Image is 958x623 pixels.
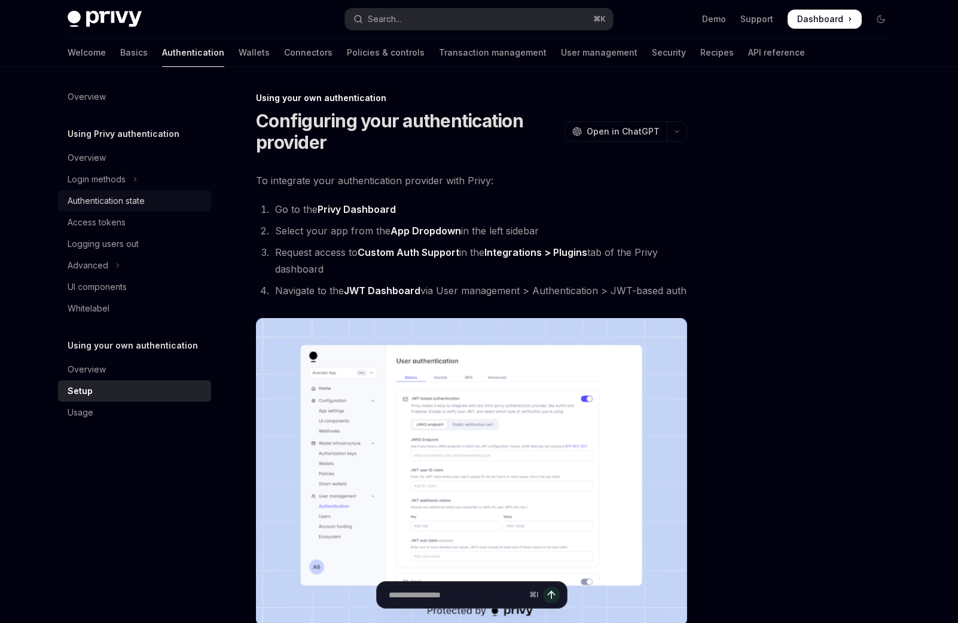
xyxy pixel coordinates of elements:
[271,201,687,218] li: Go to the
[700,38,734,67] a: Recipes
[58,190,211,212] a: Authentication state
[68,11,142,28] img: dark logo
[68,151,106,165] div: Overview
[871,10,890,29] button: Toggle dark mode
[68,338,198,353] h5: Using your own authentication
[120,38,148,67] a: Basics
[68,237,139,251] div: Logging users out
[68,38,106,67] a: Welcome
[748,38,805,67] a: API reference
[652,38,686,67] a: Security
[58,276,211,298] a: UI components
[58,233,211,255] a: Logging users out
[58,402,211,423] a: Usage
[318,203,396,216] a: Privy Dashboard
[345,8,613,30] button: Open search
[565,121,667,142] button: Open in ChatGPT
[68,90,106,104] div: Overview
[389,582,524,608] input: Ask a question...
[256,92,687,104] div: Using your own authentication
[271,222,687,239] li: Select your app from the in the left sidebar
[58,298,211,319] a: Whitelabel
[543,587,560,603] button: Send message
[256,172,687,189] span: To integrate your authentication provider with Privy:
[788,10,862,29] a: Dashboard
[271,244,687,277] li: Request access to in the tab of the Privy dashboard
[797,13,843,25] span: Dashboard
[368,12,401,26] div: Search...
[390,225,461,237] strong: App Dropdown
[68,362,106,377] div: Overview
[58,147,211,169] a: Overview
[740,13,773,25] a: Support
[68,194,145,208] div: Authentication state
[162,38,224,67] a: Authentication
[347,38,425,67] a: Policies & controls
[58,380,211,402] a: Setup
[318,203,396,215] strong: Privy Dashboard
[68,258,108,273] div: Advanced
[439,38,547,67] a: Transaction management
[58,255,211,276] button: Toggle Advanced section
[68,405,93,420] div: Usage
[484,246,587,259] a: Integrations > Plugins
[587,126,660,138] span: Open in ChatGPT
[239,38,270,67] a: Wallets
[58,169,211,190] button: Toggle Login methods section
[358,246,459,258] strong: Custom Auth Support
[256,110,560,153] h1: Configuring your authentication provider
[284,38,332,67] a: Connectors
[58,212,211,233] a: Access tokens
[68,215,126,230] div: Access tokens
[68,301,109,316] div: Whitelabel
[344,285,420,297] a: JWT Dashboard
[68,384,93,398] div: Setup
[271,282,687,299] li: Navigate to the via User management > Authentication > JWT-based auth
[593,14,606,24] span: ⌘ K
[68,172,126,187] div: Login methods
[58,86,211,108] a: Overview
[68,280,127,294] div: UI components
[68,127,179,141] h5: Using Privy authentication
[561,38,637,67] a: User management
[58,359,211,380] a: Overview
[702,13,726,25] a: Demo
